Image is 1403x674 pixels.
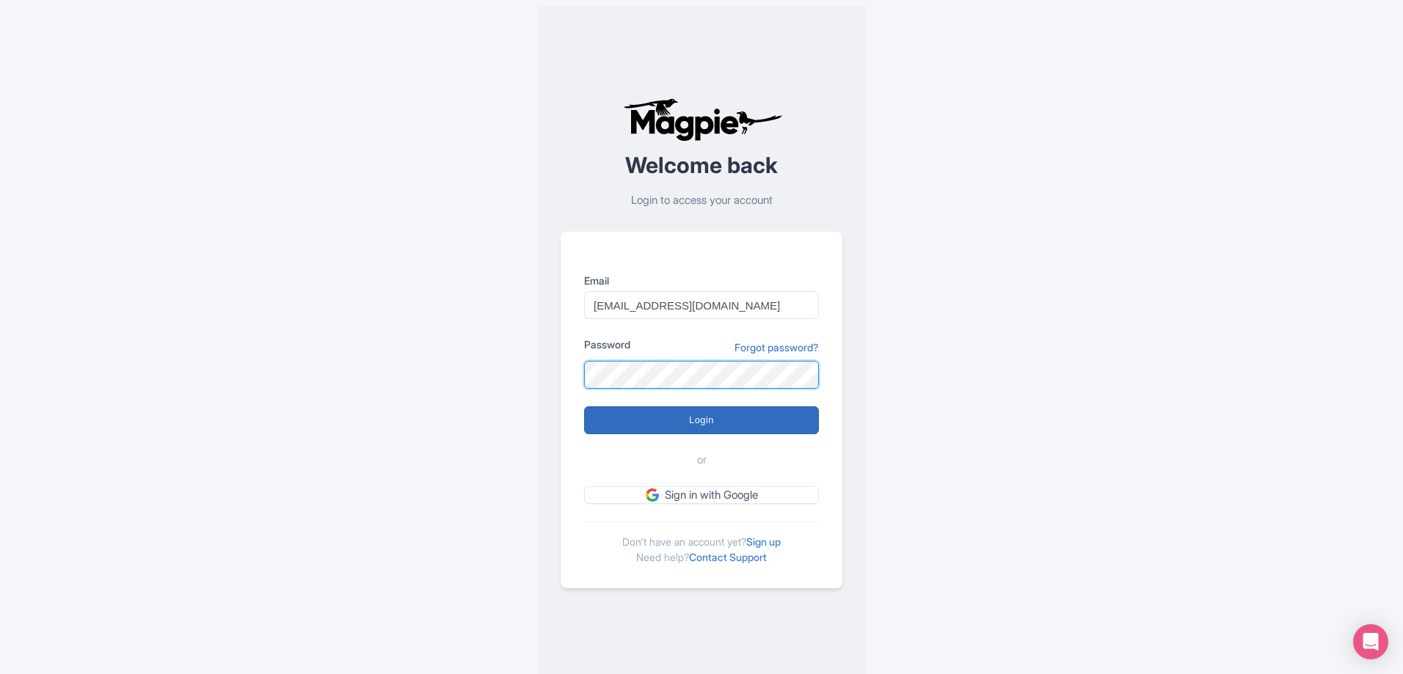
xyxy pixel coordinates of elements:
[561,192,842,209] p: Login to access your account
[619,98,784,142] img: logo-ab69f6fb50320c5b225c76a69d11143b.png
[584,486,819,505] a: Sign in with Google
[735,340,819,355] a: Forgot password?
[584,337,630,352] label: Password
[1353,624,1388,659] div: Open Intercom Messenger
[646,488,659,502] img: google.svg
[697,452,707,469] span: or
[584,273,819,288] label: Email
[584,291,819,319] input: you@example.com
[746,535,781,548] a: Sign up
[584,521,819,565] div: Don't have an account yet? Need help?
[584,406,819,434] input: Login
[689,551,767,563] a: Contact Support
[561,153,842,177] h2: Welcome back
